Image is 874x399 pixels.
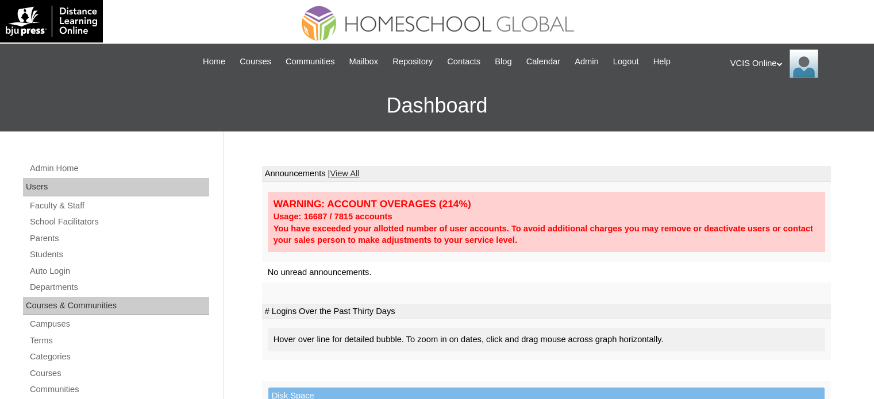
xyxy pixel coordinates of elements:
[29,334,209,348] a: Terms
[653,55,671,68] span: Help
[447,55,480,68] span: Contacts
[575,55,599,68] span: Admin
[268,328,825,351] div: Hover over line for detailed bubble. To zoom in on dates, click and drag mouse across graph horiz...
[521,55,566,68] a: Calendar
[349,55,379,68] span: Mailbox
[262,262,831,283] td: No unread announcements.
[344,55,384,68] a: Mailbox
[274,223,819,246] div: You have exceeded your allotted number of user accounts. To avoid additional charges you may remo...
[6,6,97,37] img: logo-white.png
[29,280,209,295] a: Departments
[203,55,225,68] span: Home
[274,197,819,211] div: WARNING: ACCOUNT OVERAGES (214%)
[23,297,209,315] div: Courses & Communities
[330,169,359,178] a: View All
[489,55,517,68] a: Blog
[274,212,392,221] strong: Usage: 16687 / 7815 accounts
[29,247,209,262] a: Students
[495,55,511,68] span: Blog
[387,55,438,68] a: Repository
[648,55,676,68] a: Help
[569,55,605,68] a: Admin
[29,382,209,397] a: Communities
[23,178,209,196] div: Users
[29,161,209,176] a: Admin Home
[613,55,639,68] span: Logout
[29,264,209,278] a: Auto Login
[6,80,868,131] h3: Dashboard
[286,55,335,68] span: Communities
[730,49,863,78] div: VCIS Online
[262,166,831,182] td: Announcements |
[790,49,818,78] img: VCIS Online Admin
[441,55,486,68] a: Contacts
[29,231,209,246] a: Parents
[240,55,271,68] span: Courses
[234,55,277,68] a: Courses
[607,55,645,68] a: Logout
[29,350,209,364] a: Categories
[392,55,433,68] span: Repository
[262,304,831,320] td: # Logins Over the Past Thirty Days
[280,55,341,68] a: Communities
[197,55,231,68] a: Home
[526,55,560,68] span: Calendar
[29,199,209,213] a: Faculty & Staff
[29,215,209,229] a: School Facilitators
[29,366,209,381] a: Courses
[29,317,209,331] a: Campuses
